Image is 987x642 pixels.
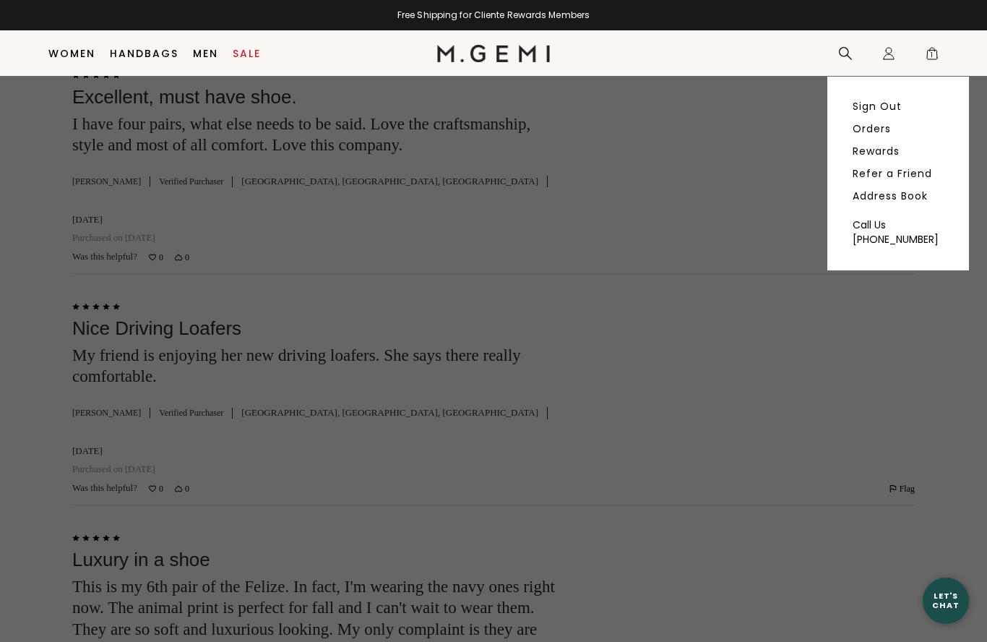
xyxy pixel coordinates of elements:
a: Sale [233,48,261,59]
a: Address Book [853,189,928,202]
div: Call Us [853,218,944,232]
a: Refer a Friend [853,167,932,180]
a: Men [193,48,218,59]
img: M.Gemi [437,45,551,62]
a: Orders [853,122,891,135]
a: Rewards [853,145,900,158]
a: Women [48,48,95,59]
div: Let's Chat [923,591,969,609]
a: Call Us [PHONE_NUMBER] [853,218,944,247]
a: Handbags [110,48,178,59]
div: [PHONE_NUMBER] [853,232,944,247]
span: 1 [925,49,939,64]
a: Sign Out [853,100,902,113]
